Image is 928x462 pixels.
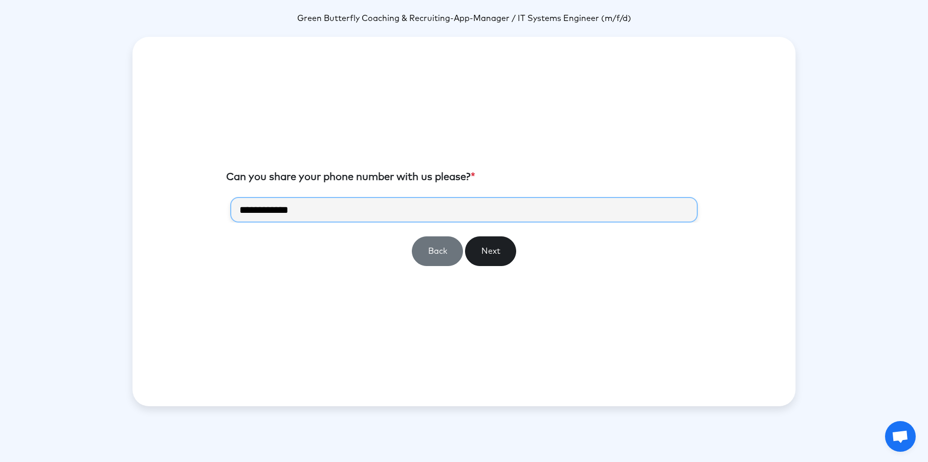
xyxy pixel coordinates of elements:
p: - [132,12,796,25]
a: Chat öffnen [885,421,916,452]
span: Green Butterfly Coaching & Recruiting [297,14,450,23]
button: Next [465,236,516,266]
button: Back [412,236,463,266]
span: App-Manager / IT Systems Engineer (m/f/d) [454,14,631,23]
label: Can you share your phone number with us please? [226,169,475,185]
